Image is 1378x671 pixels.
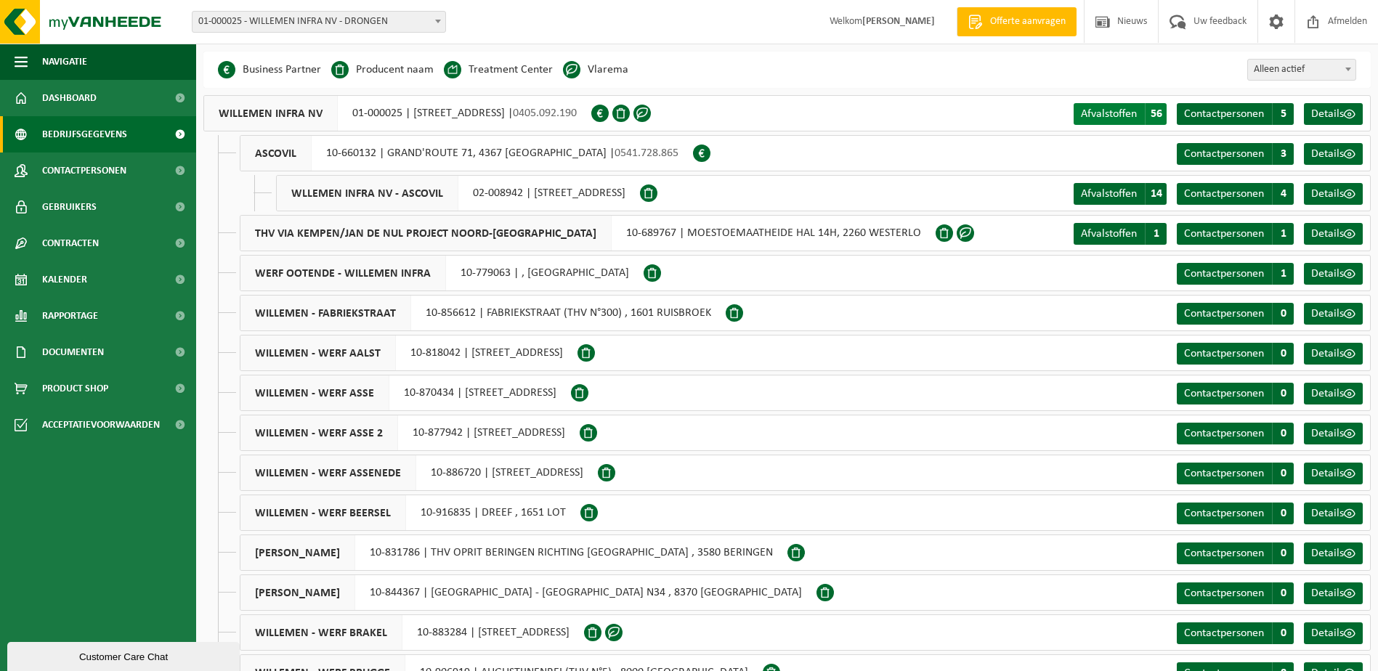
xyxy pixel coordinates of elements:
[1311,188,1344,200] span: Details
[615,147,678,159] span: 0541.728.865
[862,16,935,27] strong: [PERSON_NAME]
[444,59,553,81] li: Treatment Center
[192,11,446,33] span: 01-000025 - WILLEMEN INFRA NV - DRONGEN
[1304,223,1363,245] a: Details
[1177,463,1294,484] a: Contactpersonen 0
[1177,383,1294,404] a: Contactpersonen 0
[42,44,87,80] span: Navigatie
[1184,627,1264,639] span: Contactpersonen
[42,225,99,261] span: Contracten
[1184,348,1264,359] span: Contactpersonen
[42,370,108,407] span: Product Shop
[1272,103,1294,125] span: 5
[240,335,396,370] span: WILLEMEN - WERF AALST
[1248,60,1355,80] span: Alleen actief
[1304,103,1363,125] a: Details
[1304,423,1363,444] a: Details
[957,7,1077,36] a: Offerte aanvragen
[42,80,97,116] span: Dashboard
[1145,183,1167,205] span: 14
[1184,148,1264,160] span: Contactpersonen
[240,215,936,251] div: 10-689767 | MOESTOEMAATHEIDE HAL 14H, 2260 WESTERLO
[1272,383,1294,404] span: 0
[1272,143,1294,165] span: 3
[1272,263,1294,285] span: 1
[1272,503,1294,524] span: 0
[1184,428,1264,439] span: Contactpersonen
[1177,622,1294,644] a: Contactpersonen 0
[1184,468,1264,479] span: Contactpersonen
[1081,228,1137,240] span: Afvalstoffen
[240,574,816,611] div: 10-844367 | [GEOGRAPHIC_DATA] - [GEOGRAPHIC_DATA] N34 , 8370 [GEOGRAPHIC_DATA]
[1272,542,1294,564] span: 0
[1184,268,1264,280] span: Contactpersonen
[513,107,577,119] span: 0405.092.190
[1184,508,1264,519] span: Contactpersonen
[1177,542,1294,564] a: Contactpersonen 0
[42,189,97,225] span: Gebruikers
[1272,303,1294,325] span: 0
[1311,388,1344,399] span: Details
[1304,303,1363,325] a: Details
[1177,263,1294,285] a: Contactpersonen 1
[1311,508,1344,519] span: Details
[240,136,312,171] span: ASCOVIL
[1311,548,1344,559] span: Details
[1177,423,1294,444] a: Contactpersonen 0
[1074,103,1167,125] a: Afvalstoffen 56
[1311,268,1344,280] span: Details
[240,256,446,290] span: WERF OOTENDE - WILLEMEN INFRA
[1304,582,1363,604] a: Details
[1145,103,1167,125] span: 56
[1184,587,1264,599] span: Contactpersonen
[1272,343,1294,365] span: 0
[1081,108,1137,120] span: Afvalstoffen
[1272,223,1294,245] span: 1
[42,334,104,370] span: Documenten
[1272,463,1294,484] span: 0
[1304,503,1363,524] a: Details
[1304,463,1363,484] a: Details
[1304,383,1363,404] a: Details
[204,96,338,131] span: WILLEMEN INFRA NV
[42,407,160,443] span: Acceptatievoorwaarden
[42,152,126,189] span: Contactpersonen
[240,296,411,330] span: WILLEMEN - FABRIEKSTRAAT
[1311,468,1344,479] span: Details
[1074,223,1167,245] a: Afvalstoffen 1
[240,534,787,571] div: 10-831786 | THV OPRIT BERINGEN RICHTING [GEOGRAPHIC_DATA] , 3580 BERINGEN
[1311,428,1344,439] span: Details
[1272,622,1294,644] span: 0
[7,639,243,671] iframe: chat widget
[240,495,580,531] div: 10-916835 | DREEF , 1651 LOT
[240,614,584,651] div: 10-883284 | [STREET_ADDRESS]
[1177,503,1294,524] a: Contactpersonen 0
[1304,183,1363,205] a: Details
[1272,582,1294,604] span: 0
[1304,343,1363,365] a: Details
[1177,183,1294,205] a: Contactpersonen 4
[1304,542,1363,564] a: Details
[240,375,389,410] span: WILLEMEN - WERF ASSE
[240,335,577,371] div: 10-818042 | [STREET_ADDRESS]
[1184,308,1264,320] span: Contactpersonen
[1311,308,1344,320] span: Details
[1184,388,1264,399] span: Contactpersonen
[1177,303,1294,325] a: Contactpersonen 0
[1311,108,1344,120] span: Details
[1177,223,1294,245] a: Contactpersonen 1
[1074,183,1167,205] a: Afvalstoffen 14
[240,295,726,331] div: 10-856612 | FABRIEKSTRAAT (THV N°300) , 1601 RUISBROEK
[1177,582,1294,604] a: Contactpersonen 0
[240,455,598,491] div: 10-886720 | [STREET_ADDRESS]
[1311,627,1344,639] span: Details
[1145,223,1167,245] span: 1
[240,575,355,610] span: [PERSON_NAME]
[1304,143,1363,165] a: Details
[1311,587,1344,599] span: Details
[1177,143,1294,165] a: Contactpersonen 3
[1272,423,1294,444] span: 0
[240,375,571,411] div: 10-870434 | [STREET_ADDRESS]
[1304,622,1363,644] a: Details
